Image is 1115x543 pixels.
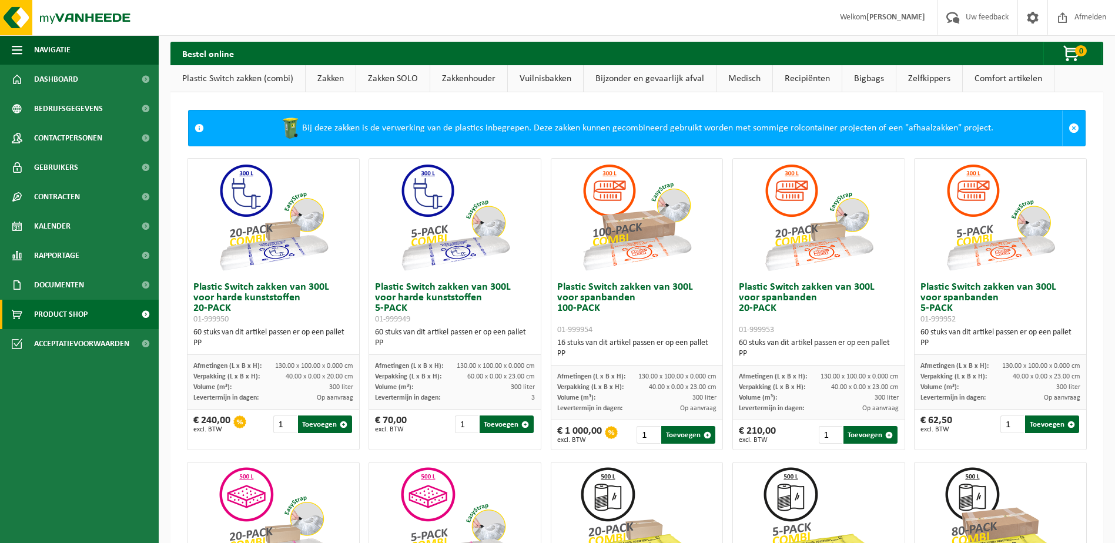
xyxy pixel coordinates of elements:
span: Volume (m³): [739,394,777,401]
span: excl. BTW [375,426,407,433]
span: Afmetingen (L x B x H): [193,363,262,370]
span: Verpakking (L x B x H): [375,373,441,380]
span: Levertermijn in dagen: [375,394,440,401]
div: 60 stuks van dit artikel passen er op een pallet [920,327,1080,348]
button: Toevoegen [1025,415,1079,433]
span: Rapportage [34,241,79,270]
span: Documenten [34,270,84,300]
h3: Plastic Switch zakken van 300L voor spanbanden 20-PACK [739,282,899,335]
span: Contracten [34,182,80,212]
span: 130.00 x 100.00 x 0.000 cm [821,373,899,380]
span: Afmetingen (L x B x H): [920,363,989,370]
div: € 62,50 [920,415,952,433]
button: Toevoegen [843,426,898,444]
img: WB-0240-HPE-GN-50.png [279,116,302,140]
strong: [PERSON_NAME] [866,13,925,22]
button: Toevoegen [661,426,715,444]
div: € 240,00 [193,415,230,433]
img: 01-999949 [396,159,514,276]
span: 40.00 x 0.00 x 20.00 cm [286,373,353,380]
a: Sluit melding [1062,110,1085,146]
span: Verpakking (L x B x H): [193,373,260,380]
div: PP [557,348,717,359]
a: Zelfkippers [896,65,962,92]
span: 3 [531,394,535,401]
span: 40.00 x 0.00 x 23.00 cm [831,384,899,391]
span: Kalender [34,212,71,241]
span: Afmetingen (L x B x H): [375,363,443,370]
h2: Bestel online [170,42,246,65]
div: PP [739,348,899,359]
button: Toevoegen [480,415,534,433]
span: Contactpersonen [34,123,102,153]
span: 130.00 x 100.00 x 0.000 cm [457,363,535,370]
input: 1 [819,426,842,444]
span: Op aanvraag [317,394,353,401]
span: Levertermijn in dagen: [739,405,804,412]
span: 01-999950 [193,315,229,324]
a: Medisch [716,65,772,92]
h3: Plastic Switch zakken van 300L voor harde kunststoffen 5-PACK [375,282,535,324]
input: 1 [273,415,297,433]
span: Op aanvraag [1044,394,1080,401]
span: 300 liter [511,384,535,391]
img: 01-999950 [215,159,332,276]
div: 60 stuks van dit artikel passen er op een pallet [739,338,899,359]
span: Op aanvraag [862,405,899,412]
span: Verpakking (L x B x H): [920,373,987,380]
span: excl. BTW [920,426,952,433]
span: 130.00 x 100.00 x 0.000 cm [638,373,716,380]
a: Zakkenhouder [430,65,507,92]
div: € 70,00 [375,415,407,433]
div: 60 stuks van dit artikel passen er op een pallet [193,327,353,348]
a: Plastic Switch zakken (combi) [170,65,305,92]
span: Verpakking (L x B x H): [557,384,624,391]
span: 01-999954 [557,326,592,334]
div: Bij deze zakken is de verwerking van de plastics inbegrepen. Deze zakken kunnen gecombineerd gebr... [210,110,1062,146]
span: Volume (m³): [375,384,413,391]
span: Bedrijfsgegevens [34,94,103,123]
span: 01-999949 [375,315,410,324]
span: Navigatie [34,35,71,65]
span: 60.00 x 0.00 x 23.00 cm [467,373,535,380]
span: Volume (m³): [557,394,595,401]
span: 300 liter [329,384,353,391]
a: Recipiënten [773,65,842,92]
a: Zakken SOLO [356,65,430,92]
span: Levertermijn in dagen: [193,394,259,401]
img: 01-999954 [578,159,695,276]
input: 1 [637,426,660,444]
span: 300 liter [1056,384,1080,391]
h3: Plastic Switch zakken van 300L voor harde kunststoffen 20-PACK [193,282,353,324]
span: Afmetingen (L x B x H): [557,373,625,380]
span: Volume (m³): [920,384,959,391]
span: Volume (m³): [193,384,232,391]
span: Verpakking (L x B x H): [739,384,805,391]
a: Bijzonder en gevaarlijk afval [584,65,716,92]
span: excl. BTW [739,437,776,444]
span: excl. BTW [557,437,602,444]
span: Gebruikers [34,153,78,182]
span: 0 [1075,45,1087,56]
div: PP [375,338,535,348]
button: 0 [1043,42,1102,65]
div: € 210,00 [739,426,776,444]
span: Acceptatievoorwaarden [34,329,129,358]
div: 16 stuks van dit artikel passen er op een pallet [557,338,717,359]
a: Bigbags [842,65,896,92]
div: PP [193,338,353,348]
button: Toevoegen [298,415,352,433]
span: 130.00 x 100.00 x 0.000 cm [1002,363,1080,370]
a: Comfort artikelen [963,65,1054,92]
span: 130.00 x 100.00 x 0.000 cm [275,363,353,370]
img: 01-999953 [760,159,878,276]
span: Levertermijn in dagen: [920,394,986,401]
a: Zakken [306,65,356,92]
div: 60 stuks van dit artikel passen er op een pallet [375,327,535,348]
span: Op aanvraag [680,405,716,412]
a: Vuilnisbakken [508,65,583,92]
span: excl. BTW [193,426,230,433]
span: 40.00 x 0.00 x 23.00 cm [649,384,716,391]
span: Afmetingen (L x B x H): [739,373,807,380]
span: 01-999953 [739,326,774,334]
